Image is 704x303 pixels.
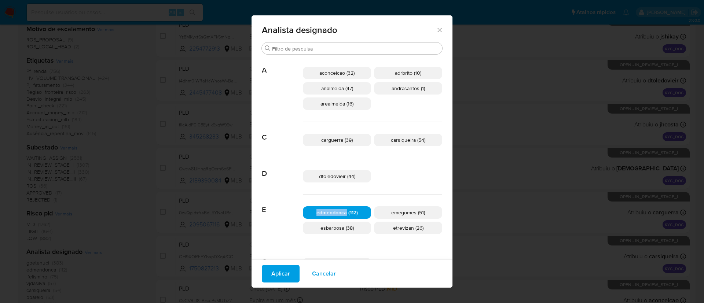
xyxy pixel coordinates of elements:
[303,170,371,182] div: dtoledovieir (44)
[262,122,303,142] span: C
[262,246,303,266] span: G
[321,136,353,144] span: carguerra (39)
[262,55,303,75] span: A
[262,158,303,178] span: D
[303,206,371,219] div: edmendonca (112)
[393,224,423,232] span: etrevizan (26)
[374,222,442,234] div: etrevizan (26)
[321,85,353,92] span: analmeida (47)
[303,82,371,95] div: analmeida (47)
[262,195,303,214] span: E
[303,222,371,234] div: esbarbosa (38)
[374,206,442,219] div: emegomes (51)
[374,67,442,79] div: adrbrito (10)
[271,266,290,282] span: Aplicar
[391,209,425,216] span: emegomes (51)
[303,258,371,270] div: gpetenuci (383)
[320,224,354,232] span: esbarbosa (38)
[272,45,439,52] input: Filtro de pesquisa
[265,45,271,51] button: Buscar
[319,173,355,180] span: dtoledovieir (44)
[316,209,358,216] span: edmendonca (112)
[374,82,442,95] div: andrasantos (1)
[320,100,353,107] span: arealmeida (16)
[262,265,300,282] button: Aplicar
[302,265,345,282] button: Cancelar
[391,136,425,144] span: carsiqueira (54)
[395,69,421,77] span: adrbrito (10)
[303,97,371,110] div: arealmeida (16)
[262,26,436,34] span: Analista designado
[436,26,443,33] button: Fechar
[303,67,371,79] div: aconceicao (32)
[303,134,371,146] div: carguerra (39)
[374,134,442,146] div: carsiqueira (54)
[392,85,425,92] span: andrasantos (1)
[319,69,355,77] span: aconceicao (32)
[312,266,336,282] span: Cancelar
